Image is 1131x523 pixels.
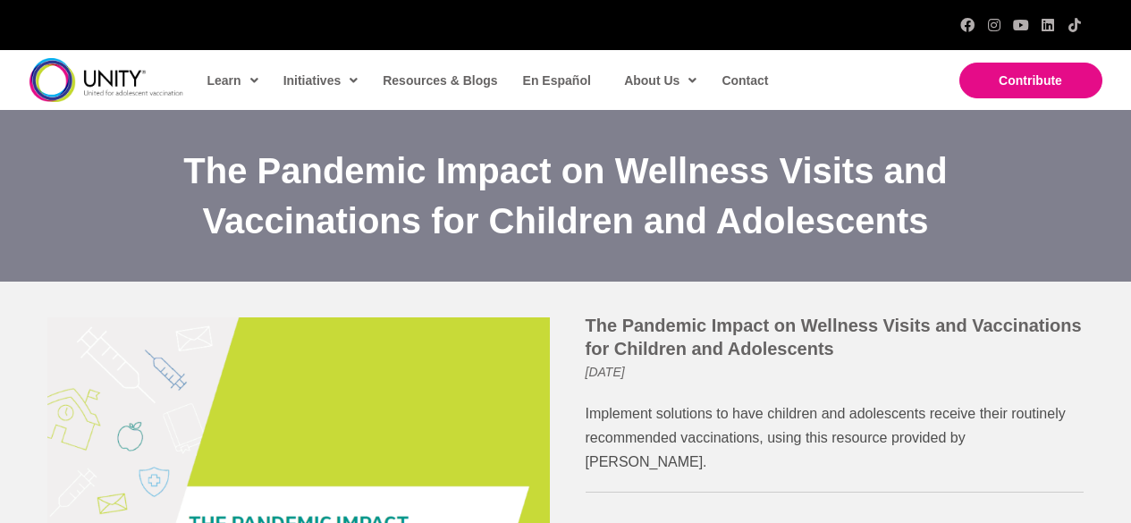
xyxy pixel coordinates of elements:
span: Initiatives [283,67,359,94]
a: Contribute [959,63,1102,98]
a: About Us [615,60,704,101]
a: Facebook [960,18,975,32]
p: [DATE] [586,360,1085,384]
span: Learn [207,67,258,94]
a: LinkedIn [1041,18,1055,32]
img: unity-logo-dark [30,58,183,102]
a: Instagram [987,18,1001,32]
span: En Español [523,73,591,88]
a: Contact [713,60,775,101]
span: Contact [722,73,768,88]
span: Resources & Blogs [383,73,497,88]
span: The Pandemic Impact on Wellness Visits and Vaccinations for Children and Adolescents [183,151,947,240]
a: En Español [514,60,598,101]
span: The Pandemic Impact on Wellness Visits and Vaccinations for Children and Adolescents [586,316,1082,359]
span: Contribute [999,73,1062,88]
a: YouTube [1014,18,1028,32]
a: TikTok [1068,18,1082,32]
a: Resources & Blogs [374,60,504,101]
span: About Us [624,67,696,94]
p: Implement solutions to have children and adolescents receive their routinely recommended vaccinat... [586,401,1085,475]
